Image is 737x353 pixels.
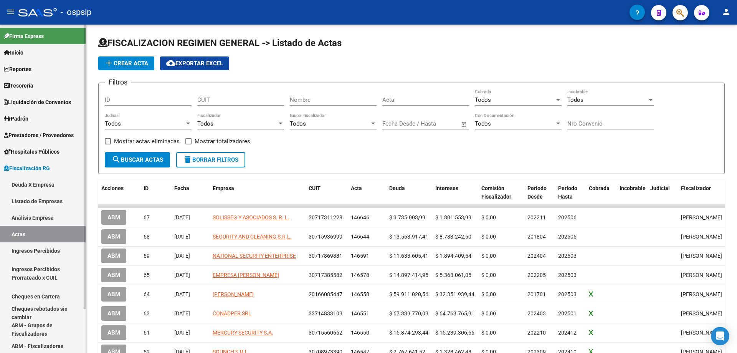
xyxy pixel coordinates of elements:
[524,180,555,206] datatable-header-cell: Período Desde
[144,214,150,220] span: 67
[389,253,428,259] span: $ 11.633.605,41
[567,96,583,103] span: Todos
[722,7,731,17] mat-icon: person
[351,291,369,297] span: 146558
[386,180,432,206] datatable-header-cell: Deuda
[527,185,547,200] span: Período Desde
[527,330,546,336] span: 202210
[4,65,31,73] span: Reportes
[389,234,428,240] span: $ 13.563.917,41
[107,272,120,279] span: ABM
[558,310,577,317] span: 202501
[213,272,279,278] span: EMPRESA [PERSON_NAME]
[389,185,405,191] span: Deuda
[105,152,170,167] button: Buscar Actas
[558,234,577,240] span: 202505
[144,234,150,240] span: 68
[435,310,474,317] span: $ 64.763.765,91
[475,96,491,103] span: Todos
[174,330,190,336] span: [DATE]
[616,180,647,206] datatable-header-cell: Incobrable
[4,32,44,40] span: Firma Express
[174,185,189,191] span: Fecha
[481,214,496,220] span: $ 0,00
[195,137,250,146] span: Mostrar totalizadores
[213,234,292,240] span: SEGURITY AND CLEANING S.R.L.
[647,180,678,206] datatable-header-cell: Judicial
[309,214,342,220] span: 30717311228
[351,214,369,220] span: 146646
[681,272,722,278] span: Thompson Adrian
[213,214,289,220] span: SOLISSEG Y ASOCIADOS S. R. L.
[681,214,722,220] span: Thompson Adrian
[144,185,149,191] span: ID
[351,234,369,240] span: 146644
[4,81,33,90] span: Tesorería
[101,249,126,263] button: ABM
[309,185,321,191] span: CUIT
[650,185,670,191] span: Judicial
[589,185,610,191] span: Cobrada
[144,310,150,317] span: 63
[183,155,192,164] mat-icon: delete
[4,98,71,106] span: Liquidación de Convenios
[309,253,342,259] span: 30717869881
[105,77,131,88] h3: Filtros
[558,330,577,336] span: 202412
[197,120,213,127] span: Todos
[101,210,126,224] button: ABM
[527,234,546,240] span: 201804
[309,272,342,278] span: 30717385582
[213,253,296,259] span: NATIONAL SECURITY ENTERPRISE
[290,120,306,127] span: Todos
[558,272,577,278] span: 202503
[389,330,428,336] span: $ 15.874.293,44
[174,272,190,278] span: [DATE]
[389,214,425,220] span: $ 3.735.003,99
[101,306,126,320] button: ABM
[107,234,120,240] span: ABM
[527,272,546,278] span: 202205
[4,164,50,172] span: Fiscalización RG
[4,131,74,139] span: Prestadores / Proveedores
[183,156,238,163] span: Borrar Filtros
[527,214,546,220] span: 202211
[144,291,150,297] span: 64
[101,268,126,282] button: ABM
[351,330,369,336] span: 146550
[420,120,458,127] input: Fecha fin
[382,120,413,127] input: Fecha inicio
[527,253,546,259] span: 202404
[101,229,126,244] button: ABM
[351,253,369,259] span: 146591
[475,120,491,127] span: Todos
[98,38,342,48] span: FISCALIZACION REGIMEN GENERAL -> Listado de Actas
[306,180,348,206] datatable-header-cell: CUIT
[101,287,126,301] button: ABM
[351,185,362,191] span: Acta
[309,310,342,317] span: 33714833109
[351,310,369,317] span: 146551
[144,253,150,259] span: 69
[351,272,369,278] span: 146578
[166,60,223,67] span: Exportar EXCEL
[112,155,121,164] mat-icon: search
[435,214,471,220] span: $ 1.801.553,99
[101,325,126,340] button: ABM
[389,291,428,297] span: $ 59.911.020,56
[104,60,148,67] span: Crear Acta
[107,310,120,317] span: ABM
[389,272,428,278] span: $ 14.897.414,95
[681,310,722,317] span: Thompson Adrian
[176,152,245,167] button: Borrar Filtros
[678,180,735,206] datatable-header-cell: Fiscalizador
[389,310,428,317] span: $ 67.339.770,09
[348,180,386,206] datatable-header-cell: Acta
[213,185,234,191] span: Empresa
[174,291,190,297] span: [DATE]
[174,310,190,317] span: [DATE]
[107,214,120,221] span: ABM
[481,310,496,317] span: $ 0,00
[432,180,478,206] datatable-header-cell: Intereses
[681,253,722,259] span: Thompson Adrian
